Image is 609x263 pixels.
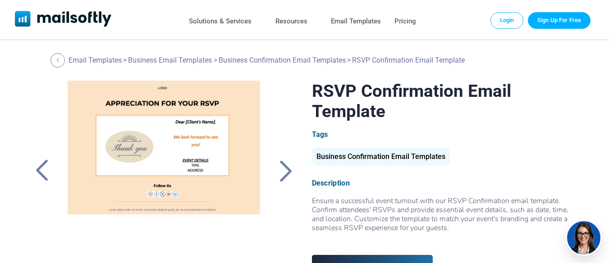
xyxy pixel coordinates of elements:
a: Back [31,159,53,182]
h1: RSVP Confirmation Email Template [312,81,579,121]
a: Solutions & Services [189,15,252,28]
a: Pricing [394,15,416,28]
a: Back [50,53,67,68]
div: Business Confirmation Email Templates [312,148,450,165]
a: Login [490,12,524,28]
a: Business Confirmation Email Templates [219,56,346,64]
a: Mailsoftly [15,11,112,28]
span: Ensure a successful event turnout with our RSVP Confirmation email template. Confirm attendees' R... [312,196,579,241]
a: Trial [528,12,591,28]
a: Business Confirmation Email Templates [312,156,450,160]
div: Description [312,179,579,187]
a: Back [275,159,297,182]
a: Email Templates [331,15,381,28]
a: Business Email Templates [128,56,212,64]
div: Tags [312,130,579,139]
a: Resources [275,15,307,28]
a: Email Templates [69,56,122,64]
